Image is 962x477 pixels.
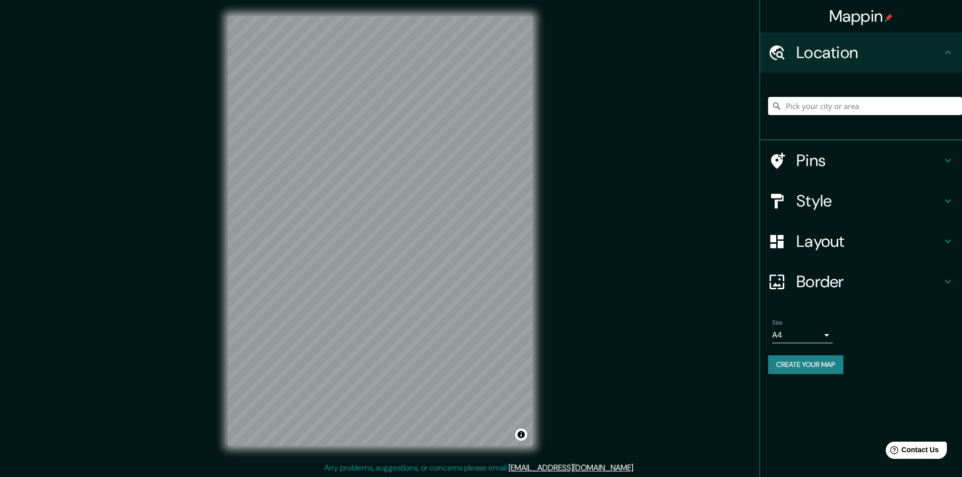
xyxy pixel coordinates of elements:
h4: Pins [796,150,942,171]
div: Location [760,32,962,73]
div: Pins [760,140,962,181]
div: . [636,462,638,474]
h4: Style [796,191,942,211]
button: Toggle attribution [515,429,527,441]
a: [EMAIL_ADDRESS][DOMAIN_NAME] [509,462,633,473]
h4: Location [796,42,942,63]
h4: Layout [796,231,942,251]
canvas: Map [228,16,532,446]
iframe: Help widget launcher [872,438,951,466]
div: Border [760,261,962,302]
p: Any problems, suggestions, or concerns please email . [324,462,635,474]
h4: Mappin [829,6,893,26]
div: A4 [772,327,833,343]
h4: Border [796,272,942,292]
div: . [635,462,636,474]
button: Create your map [768,355,843,374]
div: Style [760,181,962,221]
img: pin-icon.png [885,14,893,22]
input: Pick your city or area [768,97,962,115]
div: Layout [760,221,962,261]
label: Size [772,319,783,327]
